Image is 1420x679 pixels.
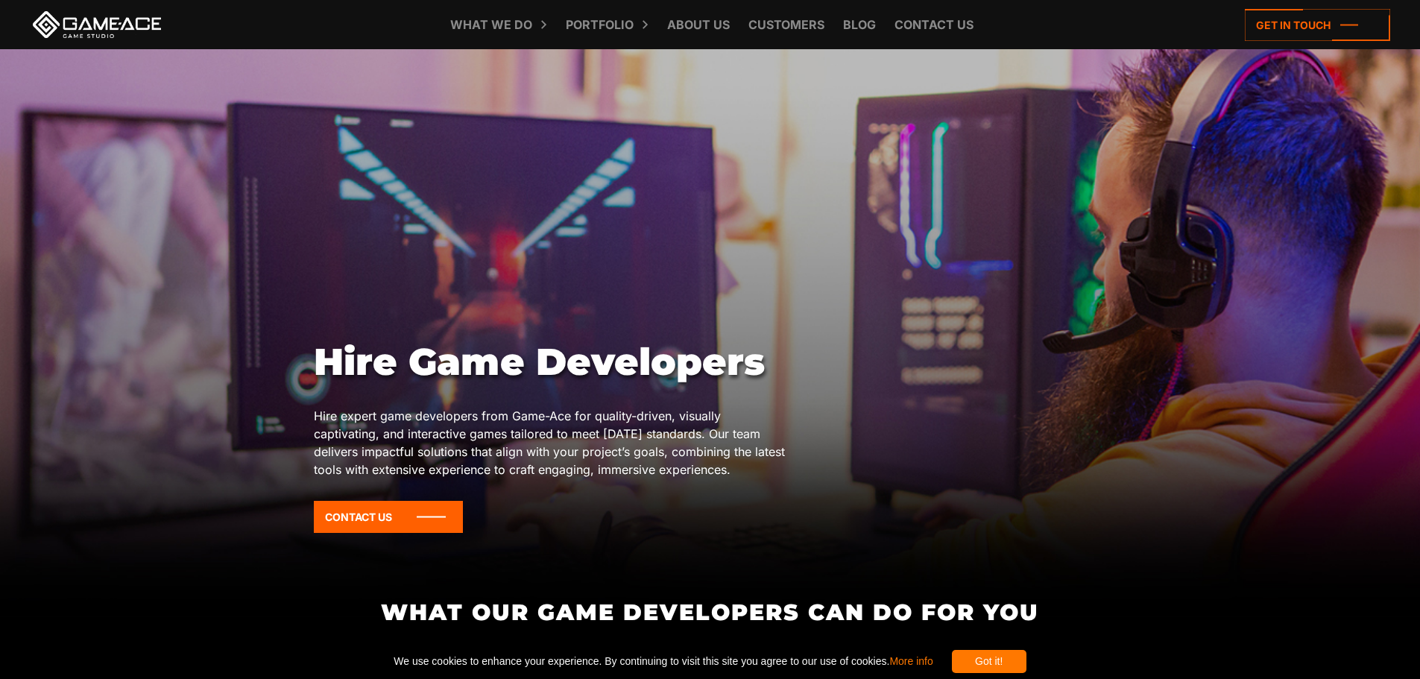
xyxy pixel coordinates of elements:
a: More info [889,655,933,667]
h1: Hire Game Developers [314,340,789,385]
p: Hire expert game developers from Game-Ace for quality-driven, visually captivating, and interacti... [314,407,789,479]
div: Got it! [952,650,1026,673]
a: Get in touch [1245,9,1390,41]
span: We use cookies to enhance your experience. By continuing to visit this site you agree to our use ... [394,650,933,673]
a: Contact Us [314,501,463,533]
h2: What Our Game Developers Can Do for You [313,600,1107,625]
